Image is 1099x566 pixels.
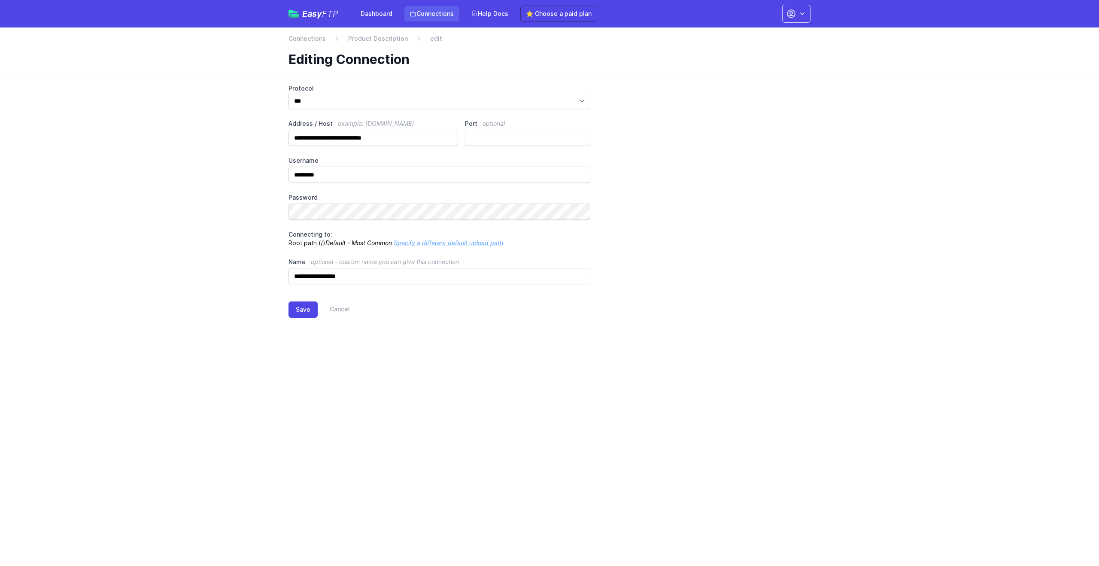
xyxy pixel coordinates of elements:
[288,231,332,238] span: Connecting to:
[288,34,811,48] nav: Breadcrumb
[404,6,459,21] a: Connections
[288,193,590,202] label: Password
[466,6,513,21] a: Help Docs
[288,34,326,43] a: Connections
[302,9,338,18] span: Easy
[288,10,299,18] img: easyftp_logo.png
[520,6,597,22] a: ⭐ Choose a paid plan
[1056,523,1089,556] iframe: Drift Widget Chat Controller
[288,258,590,266] label: Name
[483,120,505,127] span: optional
[288,52,804,67] h1: Editing Connection
[288,119,458,128] label: Address / Host
[318,301,350,318] a: Cancel
[355,6,398,21] a: Dashboard
[288,84,590,93] label: Protocol
[288,301,318,318] button: Save
[288,9,338,18] a: EasyFTP
[430,34,442,43] span: edit
[338,120,414,127] span: example: [DOMAIN_NAME]
[311,258,459,265] span: optional - custom name you can give this connection
[288,156,590,165] label: Username
[394,239,503,246] a: Specify a different default upload path
[465,119,590,128] label: Port
[325,239,392,246] i: Default - Most Common
[322,9,338,19] span: FTP
[288,230,590,247] p: Root path (/)
[348,34,408,43] a: Product Description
